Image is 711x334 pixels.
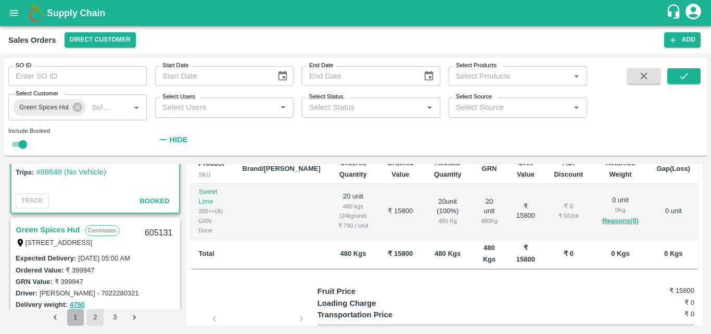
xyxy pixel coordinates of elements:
[434,159,462,178] b: Allotted Quantity
[126,309,143,326] button: Go to next page
[553,211,584,220] div: ₹ 0 / Unit
[337,221,369,230] div: ₹ 790 / Unit
[66,266,94,274] label: ₹ 399947
[432,216,464,226] div: 480 Kg
[452,69,567,83] input: Select Products
[340,250,366,257] b: 480 Kgs
[26,239,93,246] label: [STREET_ADDRESS]
[55,278,83,286] label: ₹ 399947
[569,69,583,83] button: Open
[16,61,31,70] label: SO ID
[480,216,498,226] div: 480 Kg
[423,101,436,114] button: Open
[46,309,145,326] nav: pagination navigation
[70,299,85,311] button: 4750
[199,250,214,257] b: Total
[8,33,56,47] div: Sales Orders
[569,101,583,114] button: Open
[273,66,293,86] button: Choose date
[16,223,80,237] a: Green Spices Hut
[199,206,226,216] div: 200++(A)
[87,101,113,114] input: Select Customer
[601,205,640,215] div: 0 Kg
[16,90,58,98] label: Select Customer
[601,215,640,227] button: Reasons(0)
[517,159,535,178] b: GRN Value
[664,250,682,257] b: 0 Kgs
[276,101,290,114] button: Open
[16,266,64,274] label: Ordered Value:
[107,309,123,326] button: Go to page 3
[8,66,147,86] input: Enter SO ID
[47,6,666,20] a: Supply Chain
[435,250,461,257] b: 480 Kgs
[36,168,106,176] a: #88648 (No Vehicle)
[16,289,37,297] label: Driver:
[8,126,147,135] div: Include Booked
[605,159,635,178] b: Returned Weight
[601,195,640,227] div: 0 unit
[664,32,701,47] button: Add
[318,286,412,297] p: Fruit Price
[78,254,130,262] label: [DATE] 05:00 AM
[16,301,68,308] label: Delivery weight:
[47,8,105,18] b: Supply Chain
[85,225,119,236] p: Commission
[155,131,191,149] button: Hide
[482,165,497,172] b: GRN
[305,101,420,114] input: Select Status
[516,244,535,263] b: ₹ 15800
[483,244,496,263] b: 480 Kgs
[16,254,76,262] label: Expected Delivery :
[339,159,367,178] b: Ordered Quantity
[419,66,439,86] button: Choose date
[243,165,321,172] b: Brand/[PERSON_NAME]
[162,93,195,101] label: Select Users
[631,309,694,319] h6: ₹ 0
[13,99,86,116] div: Green Spices Hut
[666,4,684,22] div: customer-support
[432,197,464,226] div: 20 unit ( 100 %)
[611,250,629,257] b: 0 Kgs
[162,61,188,70] label: Start Date
[138,221,179,245] div: 605131
[26,3,47,23] img: logo
[40,289,139,297] label: [PERSON_NAME] - 7022280321
[684,2,703,24] div: account of current user
[456,93,492,101] label: Select Source
[506,184,544,239] td: ₹ 15800
[452,101,567,114] input: Select Source
[480,197,498,226] div: 20 unit
[318,309,412,320] p: Transportation Price
[16,168,34,176] label: Trips:
[309,61,333,70] label: End Date
[631,298,694,308] h6: ₹ 0
[155,66,269,86] input: Start Date
[169,135,187,144] strong: Hide
[329,184,377,239] td: 20 unit
[456,61,497,70] label: Select Products
[130,101,143,114] button: Open
[158,101,273,114] input: Select Users
[199,170,226,179] div: SKU
[139,197,169,205] span: Booked
[657,165,690,172] b: Gap(Loss)
[309,93,344,101] label: Select Status
[13,102,75,113] span: Green Spices Hut
[554,159,583,178] b: P.D. Discount
[302,66,415,86] input: End Date
[318,298,412,309] p: Loading Charge
[553,202,584,212] div: ₹ 0
[564,250,574,257] b: ₹ 0
[16,278,53,286] label: GRN Value:
[199,216,226,236] div: GRN Done
[631,286,694,296] h6: ₹ 15800
[337,202,369,221] div: 480 kgs (24kg/unit)
[388,250,413,257] b: ₹ 15800
[47,309,64,326] button: Go to previous page
[199,187,226,206] p: Sweet Lime
[649,184,699,239] td: 0 unit
[87,309,104,326] button: page 2
[65,32,136,47] button: Select DC
[377,184,423,239] td: ₹ 15800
